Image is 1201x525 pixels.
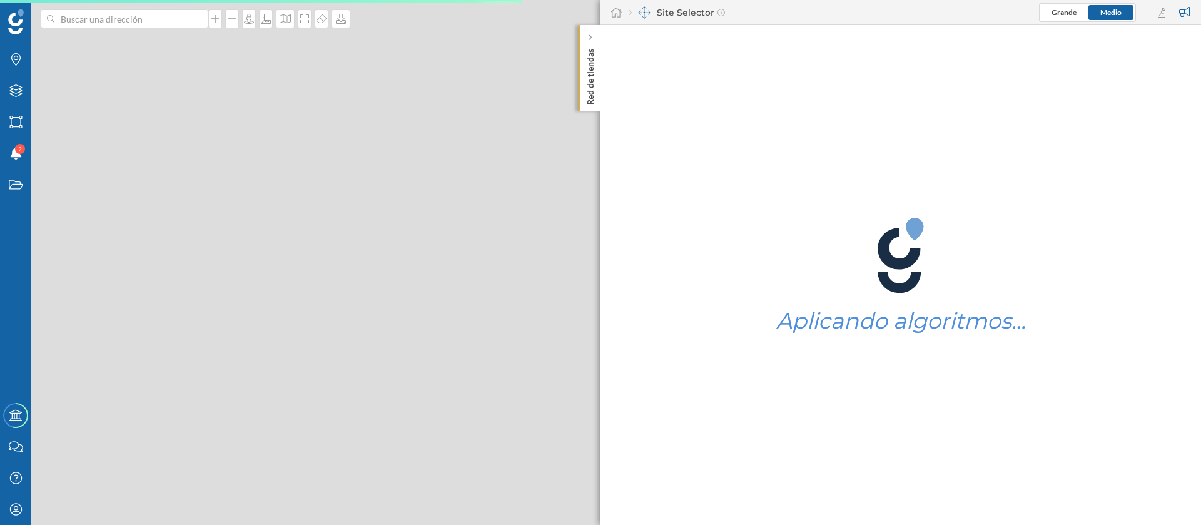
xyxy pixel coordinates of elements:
span: Grande [1052,8,1077,17]
img: dashboards-manager.svg [638,6,651,19]
img: Geoblink Logo [8,9,24,34]
span: 2 [18,143,22,155]
p: Red de tiendas [584,44,597,105]
span: Medio [1100,8,1122,17]
h1: Aplicando algoritmos… [776,309,1026,333]
div: Site Selector [629,6,725,19]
